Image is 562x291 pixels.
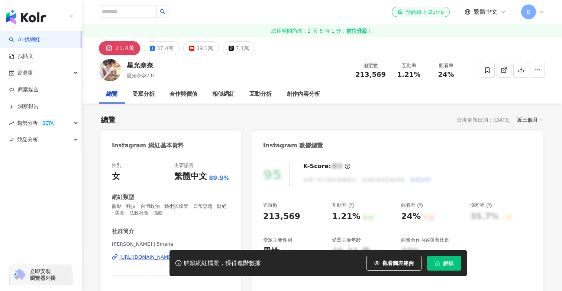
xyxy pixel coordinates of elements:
a: chrome extension立即安裝 瀏覽器外掛 [10,265,72,285]
button: 37.4萬 [144,41,180,55]
div: BETA [39,120,56,127]
div: 近三個月 [517,115,543,125]
span: 213,569 [355,71,386,78]
div: Instagram 網紅基本資料 [112,141,184,150]
div: 總覽 [101,115,116,125]
div: 觀看率 [432,62,460,69]
div: 互動率 [332,202,354,209]
span: 趨勢分析 [17,115,56,131]
div: 最後更新日期：[DATE] [457,117,511,123]
span: 競品分析 [17,131,38,148]
span: 甜點 · 科技 · 台灣政治 · 藝術與娛樂 · 日常話題 · 財經 · 美食 · 法政社會 · 攝影 [112,203,230,216]
div: 互動率 [395,62,423,69]
div: 主要語言 [174,162,194,169]
div: 受眾主要性別 [263,237,292,243]
a: 預約線上 Demo [392,7,450,17]
div: Instagram 數據總覽 [263,141,323,150]
div: 24% [401,211,421,222]
a: 洞察報告 [9,103,39,110]
div: 商業合作內容覆蓋比例 [401,237,449,243]
div: 受眾分析 [132,90,155,99]
button: 解鎖 [427,256,461,271]
div: 37.4萬 [157,43,174,53]
img: KOL Avatar [99,59,121,81]
div: 星光奈奈 [127,61,154,70]
div: 男性 [263,246,280,257]
div: 追蹤數 [355,62,386,69]
div: 社群簡介 [112,228,134,235]
div: 受眾主要年齡 [332,237,361,243]
div: 1.21% [332,211,360,222]
span: E [527,8,530,16]
span: 89.9% [209,174,230,182]
a: searchAI 找網紅 [9,36,40,43]
span: lock [435,261,440,266]
div: 解鎖網紅檔案，獲得進階數據 [184,259,261,267]
span: 資源庫 [17,65,33,81]
span: 觀看圖表範例 [382,260,414,266]
div: 總覽 [106,90,117,99]
div: 性別 [112,162,122,169]
div: 漲粉率 [470,202,492,209]
button: 21.4萬 [99,41,140,55]
span: 立即安裝 瀏覽器外掛 [30,268,56,281]
span: 繁體中文 [474,8,497,16]
span: rise [9,121,14,126]
div: 39.1萬 [196,43,213,53]
a: 商案媒合 [9,86,39,94]
span: 1.21% [397,71,420,78]
span: [PERSON_NAME] | 5inana [112,241,230,248]
span: 星光奈奈2.0 [127,73,154,78]
div: 觀看率 [401,202,423,209]
div: 追蹤數 [263,202,278,209]
div: 互動分析 [249,90,272,99]
img: chrome extension [12,269,26,281]
img: logo [6,10,46,24]
div: 網紅類型 [112,193,134,201]
a: 找貼文 [9,53,33,60]
div: K-Score : [303,162,351,170]
button: 39.1萬 [183,41,219,55]
span: search [160,9,165,14]
span: 解鎖 [443,260,453,266]
div: 合作與價值 [169,90,197,99]
a: 試用時間尚餘：2 天 6 時 1 分，前往升級！ [82,24,562,37]
button: 7.1萬 [223,41,255,55]
button: 觀看圖表範例 [366,256,421,271]
div: 女 [112,171,120,182]
div: 21.4萬 [115,43,135,53]
div: 213,569 [263,211,300,222]
div: 相似網紅 [212,90,235,99]
div: 繁體中文 [174,171,207,182]
div: 7.1萬 [236,43,249,53]
div: 預約線上 Demo [398,8,444,16]
div: 創作內容分析 [287,90,320,99]
span: 24% [438,71,454,78]
strong: 前往升級 [346,27,367,35]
